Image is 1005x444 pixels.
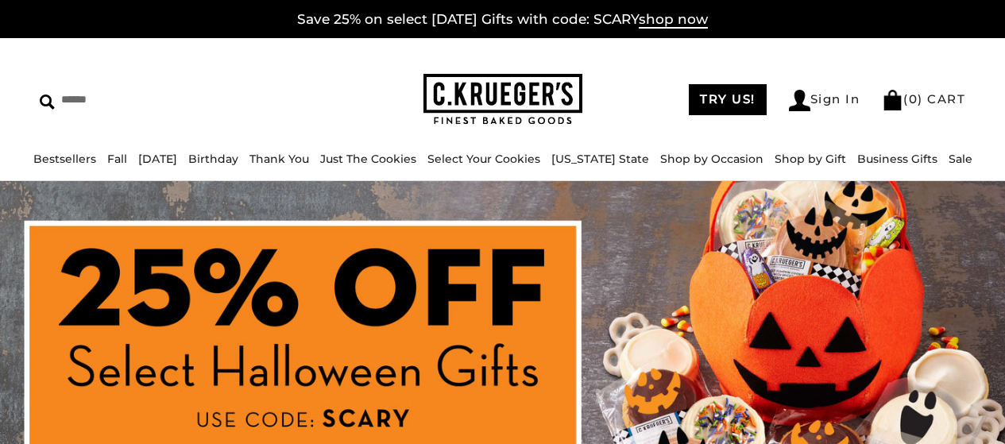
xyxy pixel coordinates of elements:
input: Search [40,87,252,112]
a: Birthday [188,152,238,166]
img: Bag [882,90,903,110]
a: (0) CART [882,91,965,106]
span: shop now [639,11,708,29]
a: Select Your Cookies [427,152,540,166]
a: [DATE] [138,152,177,166]
a: TRY US! [689,84,767,115]
a: Thank You [249,152,309,166]
a: Shop by Occasion [660,152,763,166]
img: Search [40,95,55,110]
span: 0 [909,91,918,106]
a: Fall [107,152,127,166]
a: Sale [949,152,972,166]
a: Sign In [789,90,860,111]
a: Bestsellers [33,152,96,166]
a: Shop by Gift [775,152,846,166]
img: C.KRUEGER'S [423,74,582,125]
a: Just The Cookies [320,152,416,166]
a: [US_STATE] State [551,152,649,166]
a: Business Gifts [857,152,937,166]
a: Save 25% on select [DATE] Gifts with code: SCARYshop now [297,11,708,29]
img: Account [789,90,810,111]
